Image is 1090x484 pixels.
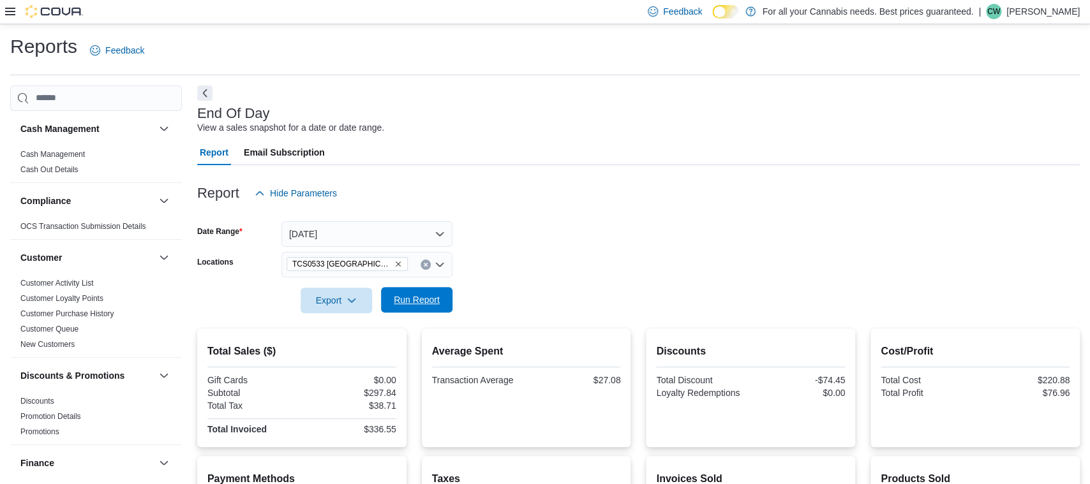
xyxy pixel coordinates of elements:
[20,278,94,288] span: Customer Activity List
[287,257,408,271] span: TCS0533 Richmond
[435,260,445,270] button: Open list of options
[656,375,748,385] div: Total Discount
[881,388,973,398] div: Total Profit
[304,424,396,434] div: $336.55
[20,165,78,175] span: Cash Out Details
[712,5,739,18] input: Dark Mode
[20,251,154,264] button: Customer
[20,309,114,318] a: Customer Purchase History
[105,44,144,57] span: Feedback
[20,457,154,469] button: Finance
[207,400,299,411] div: Total Tax
[197,257,234,267] label: Locations
[304,375,396,385] div: $0.00
[10,393,182,444] div: Discounts & Promotions
[978,375,1070,385] div: $220.88
[20,194,154,207] button: Compliance
[197,106,270,121] h3: End Of Day
[20,369,154,382] button: Discounts & Promotions
[308,288,364,313] span: Export
[207,375,299,385] div: Gift Cards
[394,293,440,306] span: Run Report
[663,5,702,18] span: Feedback
[10,147,182,182] div: Cash Management
[197,226,243,237] label: Date Range
[156,455,172,471] button: Finance
[394,260,402,268] button: Remove TCS0533 Richmond from selection in this group
[156,250,172,265] button: Customer
[20,165,78,174] a: Cash Out Details
[244,140,325,165] span: Email Subscription
[10,219,182,239] div: Compliance
[20,397,54,406] a: Discounts
[20,122,154,135] button: Cash Management
[20,427,59,437] span: Promotions
[20,149,85,159] span: Cash Management
[156,193,172,209] button: Compliance
[20,457,54,469] h3: Finance
[270,187,337,200] span: Hide Parameters
[20,411,81,422] span: Promotion Details
[20,412,81,421] a: Promotion Details
[20,427,59,436] a: Promotions
[20,251,62,264] h3: Customer
[197,85,213,101] button: Next
[656,388,748,398] div: Loyalty Redemptions
[281,221,452,247] button: [DATE]
[20,309,114,319] span: Customer Purchase History
[986,4,1001,19] div: Chris Wood
[207,344,396,359] h2: Total Sales ($)
[26,5,83,18] img: Cova
[987,4,1000,19] span: CW
[381,287,452,312] button: Run Report
[10,275,182,357] div: Customer
[20,369,124,382] h3: Discounts & Promotions
[292,258,392,270] span: TCS0533 [GEOGRAPHIC_DATA]
[20,150,85,159] a: Cash Management
[20,396,54,406] span: Discounts
[978,4,981,19] p: |
[197,121,384,135] div: View a sales snapshot for a date or date range.
[301,288,372,313] button: Export
[529,375,621,385] div: $27.08
[881,375,973,385] div: Total Cost
[20,339,75,349] span: New Customers
[656,344,845,359] h2: Discounts
[20,122,100,135] h3: Cash Management
[762,4,973,19] p: For all your Cannabis needs. Best prices guaranteed.
[1006,4,1080,19] p: [PERSON_NAME]
[197,186,239,201] h3: Report
[20,221,146,231] span: OCS Transaction Submission Details
[20,194,71,207] h3: Compliance
[978,388,1070,398] div: $76.96
[20,279,94,288] a: Customer Activity List
[250,180,342,206] button: Hide Parameters
[156,121,172,136] button: Cash Management
[85,38,149,63] a: Feedback
[200,140,228,165] span: Report
[432,344,621,359] h2: Average Spent
[10,34,77,59] h1: Reports
[304,388,396,398] div: $297.84
[432,375,524,385] div: Transaction Average
[753,388,845,398] div: $0.00
[20,340,75,349] a: New Customers
[20,293,103,304] span: Customer Loyalty Points
[20,324,78,334] span: Customer Queue
[20,222,146,231] a: OCS Transaction Submission Details
[207,424,267,434] strong: Total Invoiced
[881,344,1070,359] h2: Cost/Profit
[20,325,78,334] a: Customer Queue
[20,294,103,303] a: Customer Loyalty Points
[753,375,845,385] div: -$74.45
[421,260,431,270] button: Clear input
[304,400,396,411] div: $38.71
[156,368,172,383] button: Discounts & Promotions
[207,388,299,398] div: Subtotal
